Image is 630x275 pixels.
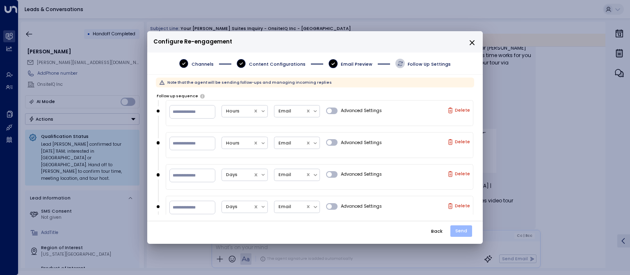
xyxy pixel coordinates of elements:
[341,61,372,67] span: Email Preview
[167,78,332,87] div: Note that the agent will be sending follow-ups and managing incoming replies
[341,171,382,178] span: Advanced Settings
[408,61,451,67] span: Follow Up Settings
[447,139,470,145] label: Delete
[200,94,205,98] button: Set the frequency and timing of follow-up emails the agent should send if there is no response fr...
[341,203,382,210] span: Advanced Settings
[341,108,382,114] span: Advanced Settings
[157,94,198,99] label: Follow up sequence
[447,108,470,113] label: Delete
[447,171,470,177] label: Delete
[426,225,448,238] button: Back
[447,203,470,209] label: Delete
[341,140,382,146] span: Advanced Settings
[249,61,306,67] span: Content Configurations
[450,225,472,237] button: Send
[468,39,476,46] button: close
[153,37,232,46] span: Configure Re-engagement
[192,61,214,67] span: Channels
